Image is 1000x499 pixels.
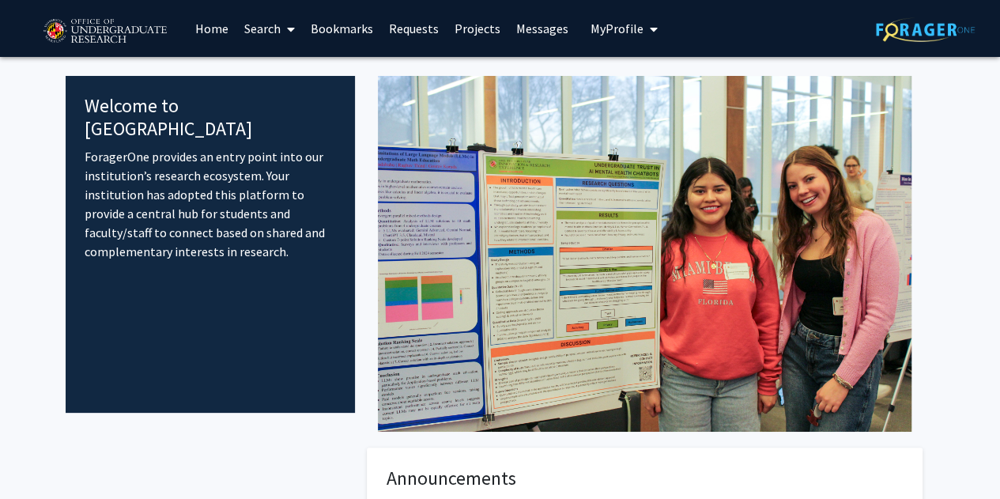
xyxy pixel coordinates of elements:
iframe: Chat [12,428,67,487]
h4: Welcome to [GEOGRAPHIC_DATA] [85,95,337,141]
a: Projects [447,1,508,56]
img: University of Maryland Logo [38,12,172,51]
img: Cover Image [378,76,911,432]
h4: Announcements [387,467,903,490]
a: Messages [508,1,576,56]
span: My Profile [591,21,643,36]
a: Search [236,1,303,56]
img: ForagerOne Logo [876,17,975,42]
p: ForagerOne provides an entry point into our institution’s research ecosystem. Your institution ha... [85,147,337,261]
a: Home [187,1,236,56]
a: Requests [381,1,447,56]
a: Bookmarks [303,1,381,56]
